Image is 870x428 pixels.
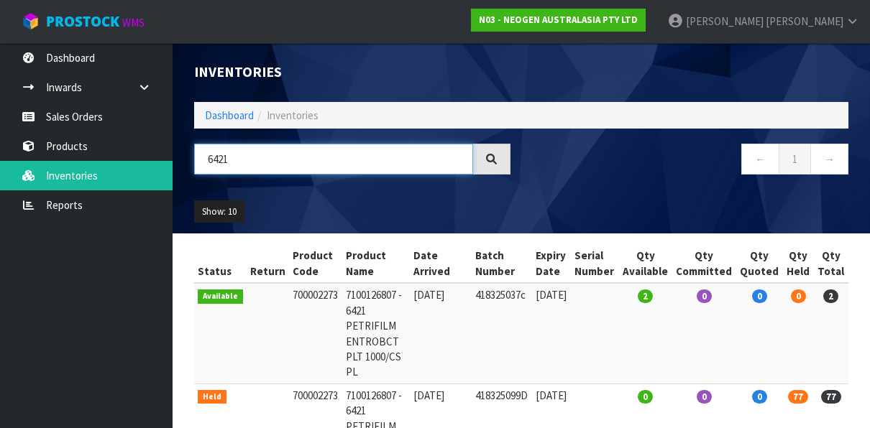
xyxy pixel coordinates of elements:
[479,14,638,26] strong: N03 - NEOGEN AUSTRALASIA PTY LTD
[810,144,848,175] a: →
[736,244,783,283] th: Qty Quoted
[267,108,319,122] span: Inventories
[823,289,838,303] span: 2
[619,244,672,283] th: Qty Available
[532,244,571,283] th: Expiry Date
[571,244,619,283] th: Serial Number
[122,16,145,29] small: WMS
[752,390,767,404] span: 0
[532,144,848,179] nav: Page navigation
[289,244,342,283] th: Product Code
[289,283,342,383] td: 700002273
[752,289,767,303] span: 0
[536,389,567,402] span: [DATE]
[697,289,712,303] span: 0
[791,289,806,303] span: 0
[22,12,40,30] img: cube-alt.png
[410,244,472,283] th: Date Arrived
[788,390,808,404] span: 77
[814,244,848,283] th: Qty Total
[536,288,567,302] span: [DATE]
[638,390,653,404] span: 0
[672,244,736,283] th: Qty Committed
[247,244,289,283] th: Return
[205,108,254,122] a: Dashboard
[194,244,247,283] th: Status
[783,244,814,283] th: Qty Held
[638,289,653,303] span: 2
[741,144,779,175] a: ←
[342,283,410,383] td: 7100126807 - 6421 PETRIFILM ENTROBCT PLT 1000/CS PL
[697,390,712,404] span: 0
[410,283,472,383] td: [DATE]
[46,12,119,31] span: ProStock
[766,14,843,28] span: [PERSON_NAME]
[198,289,243,304] span: Available
[342,244,410,283] th: Product Name
[194,65,510,80] h1: Inventories
[194,144,473,175] input: Search inventories
[472,244,532,283] th: Batch Number
[472,283,532,383] td: 418325037c
[194,200,244,223] button: Show: 10
[198,390,226,404] span: Held
[821,390,841,404] span: 77
[779,144,811,175] a: 1
[686,14,764,28] span: [PERSON_NAME]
